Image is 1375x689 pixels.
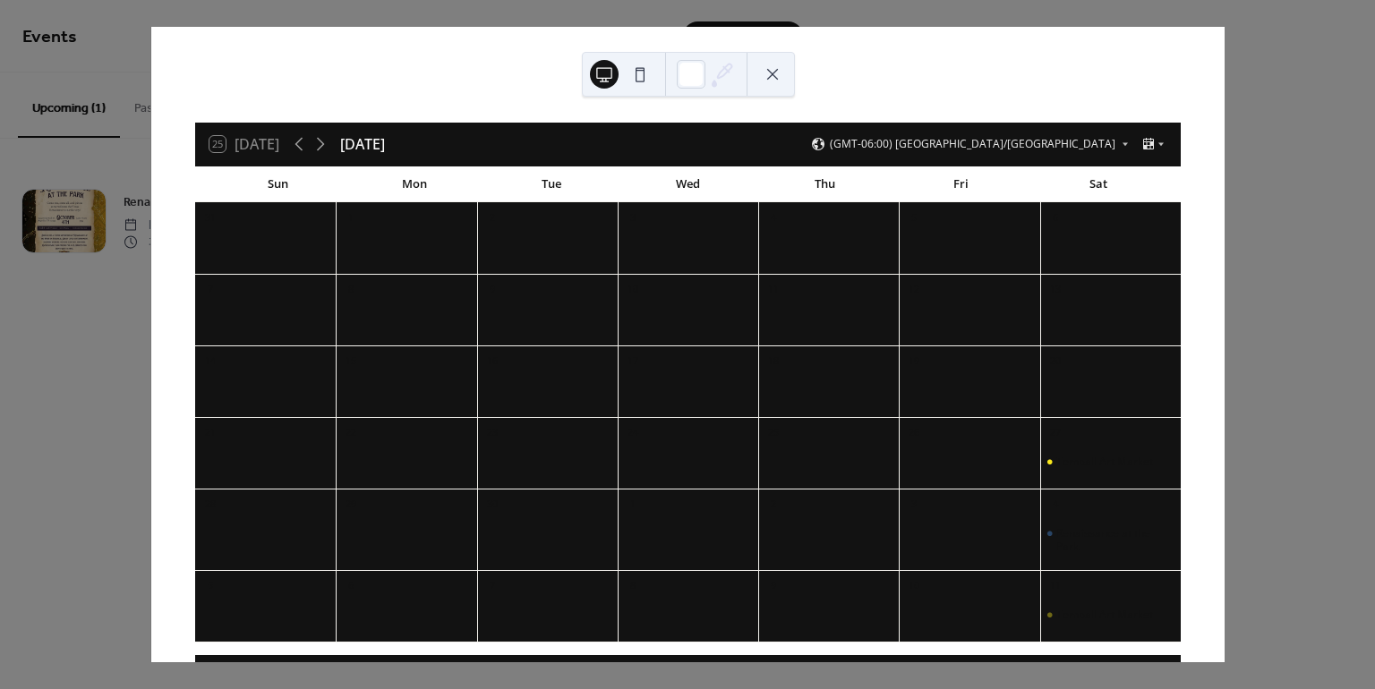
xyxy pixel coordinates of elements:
div: Sun [209,166,346,202]
div: 2 [483,208,502,228]
div: 2 [764,495,783,515]
div: Mon [346,166,483,202]
div: Tomball Art Market [1040,455,1181,469]
div: 7 [201,280,220,300]
div: Renaissance at the Park [1040,526,1181,554]
div: 9 [764,576,783,596]
div: Fri [893,166,1030,202]
div: 10 [623,280,643,300]
div: 12 [904,280,924,300]
div: 24 [623,423,643,443]
span: (GMT-06:00) [GEOGRAPHIC_DATA]/[GEOGRAPHIC_DATA] [830,139,1115,149]
div: 3 [623,208,643,228]
div: 4 [1046,495,1065,515]
div: 7 [483,576,502,596]
div: 15 [341,352,361,371]
div: Thu [756,166,893,202]
div: 8 [623,576,643,596]
div: 16 [483,352,502,371]
div: 13 [1046,280,1065,300]
div: 23 [483,423,502,443]
div: 18 [764,352,783,371]
div: 17 [623,352,643,371]
div: Tomball Art Market [1056,608,1153,622]
div: 14 [201,352,220,371]
div: Renaissance at the Park [1056,526,1174,554]
div: 1 [341,208,361,228]
div: 28 [201,495,220,515]
div: 8 [341,280,361,300]
div: 27 [1046,423,1065,443]
div: 5 [904,208,924,228]
div: 30 [483,495,502,515]
div: 29 [341,495,361,515]
div: 11 [1046,576,1065,596]
div: 31 [201,208,220,228]
div: Sat [1029,166,1166,202]
div: 4 [764,208,783,228]
div: Tomball Art Market [1040,608,1181,622]
div: 5 [201,576,220,596]
div: 6 [341,576,361,596]
div: 19 [904,352,924,371]
div: Tue [483,166,619,202]
div: 11 [764,280,783,300]
div: 22 [341,423,361,443]
div: 3 [904,495,924,515]
div: 6 [1046,208,1065,228]
div: Tomball Art Market [1056,455,1153,469]
div: [DATE] [340,133,385,155]
div: 10 [904,576,924,596]
div: 1 [623,495,643,515]
div: 9 [483,280,502,300]
div: 26 [904,423,924,443]
div: 21 [201,423,220,443]
div: Wed [619,166,756,202]
div: 25 [764,423,783,443]
div: 20 [1046,352,1065,371]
